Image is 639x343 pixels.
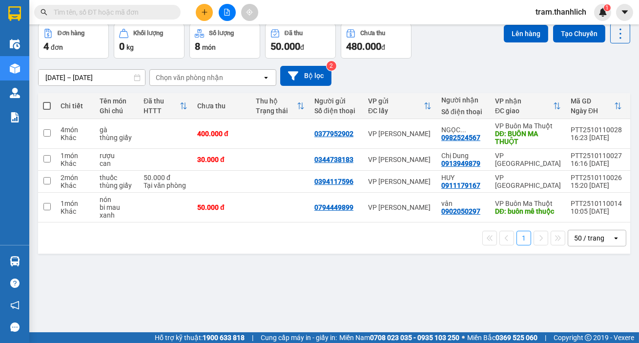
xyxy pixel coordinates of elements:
[368,156,432,163] div: VP [PERSON_NAME]
[314,107,358,115] div: Số điện thoại
[246,9,253,16] span: aim
[571,174,622,182] div: PTT2510110026
[61,207,90,215] div: Khác
[155,332,245,343] span: Hỗ trợ kỹ thuật:
[327,61,336,71] sup: 2
[495,152,561,167] div: VP [GEOGRAPHIC_DATA]
[144,107,180,115] div: HTTT
[10,112,20,122] img: solution-icon
[100,134,134,141] div: thùng giấy
[462,336,465,340] span: ⚪️
[620,8,629,17] span: caret-down
[612,234,620,242] svg: open
[256,97,297,105] div: Thu hộ
[61,200,90,207] div: 1 món
[314,156,353,163] div: 0344738183
[85,57,159,78] div: Nhận: VP Buôn Ma Thuột
[61,134,90,141] div: Khác
[360,30,385,37] div: Chưa thu
[571,152,622,160] div: PTT2510110027
[346,40,381,52] span: 480.000
[262,74,270,81] svg: open
[61,160,90,167] div: Khác
[441,200,485,207] div: vân
[604,4,611,11] sup: 1
[256,107,297,115] div: Trạng thái
[100,203,134,219] div: bi mau xanh
[197,203,246,211] div: 50.000 đ
[139,93,192,119] th: Toggle SortBy
[368,203,432,211] div: VP [PERSON_NAME]
[285,30,303,37] div: Đã thu
[197,156,246,163] div: 30.000 đ
[605,4,609,11] span: 1
[441,96,485,104] div: Người nhận
[363,93,436,119] th: Toggle SortBy
[341,23,412,59] button: Chưa thu480.000đ
[265,23,336,59] button: Đã thu50.000đ
[314,178,353,185] div: 0394117596
[528,6,594,18] span: tram.thanhlich
[467,332,537,343] span: Miền Bắc
[10,63,20,74] img: warehouse-icon
[10,323,20,332] span: message
[574,233,604,243] div: 50 / trang
[10,256,20,266] img: warehouse-icon
[571,126,622,134] div: PTT2510110028
[441,207,480,215] div: 0902050297
[51,43,63,51] span: đơn
[495,334,537,342] strong: 0369 525 060
[368,97,424,105] div: VP gửi
[39,70,145,85] input: Select a date range.
[61,152,90,160] div: 1 món
[100,97,134,105] div: Tên món
[119,40,124,52] span: 0
[314,203,353,211] div: 0794449899
[54,7,169,18] input: Tìm tên, số ĐT hoặc mã đơn
[197,102,246,110] div: Chưa thu
[100,126,134,134] div: gà
[196,4,213,21] button: plus
[571,134,622,141] div: 16:23 [DATE]
[10,301,20,310] span: notification
[100,152,134,160] div: rượu
[100,107,134,115] div: Ghi chú
[441,182,480,189] div: 0911179167
[441,126,485,134] div: NGỌC QUANG
[203,334,245,342] strong: 1900 633 818
[224,9,230,16] span: file-add
[314,97,358,105] div: Người gửi
[368,130,432,138] div: VP [PERSON_NAME]
[585,334,592,341] span: copyright
[61,182,90,189] div: Khác
[209,30,234,37] div: Số lượng
[8,6,21,21] img: logo-vxr
[314,130,353,138] div: 0377952902
[219,4,236,21] button: file-add
[197,130,246,138] div: 400.000 đ
[504,25,548,42] button: Lên hàng
[195,40,200,52] span: 8
[100,160,134,167] div: can
[126,43,134,51] span: kg
[516,231,531,245] button: 1
[571,207,622,215] div: 10:05 [DATE]
[144,97,180,105] div: Đã thu
[616,4,633,21] button: caret-down
[156,73,223,82] div: Chọn văn phòng nhận
[381,43,385,51] span: đ
[495,97,553,105] div: VP nhận
[7,57,81,78] div: Gửi: VP [PERSON_NAME]
[252,332,253,343] span: |
[545,332,546,343] span: |
[144,174,187,182] div: 50.000 đ
[495,107,553,115] div: ĐC giao
[47,41,120,52] text: PTT2510110028
[114,23,185,59] button: Khối lượng0kg
[368,178,432,185] div: VP [PERSON_NAME]
[43,40,49,52] span: 4
[571,97,614,105] div: Mã GD
[38,23,109,59] button: Đơn hàng4đơn
[368,107,424,115] div: ĐC lấy
[441,160,480,167] div: 0913949879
